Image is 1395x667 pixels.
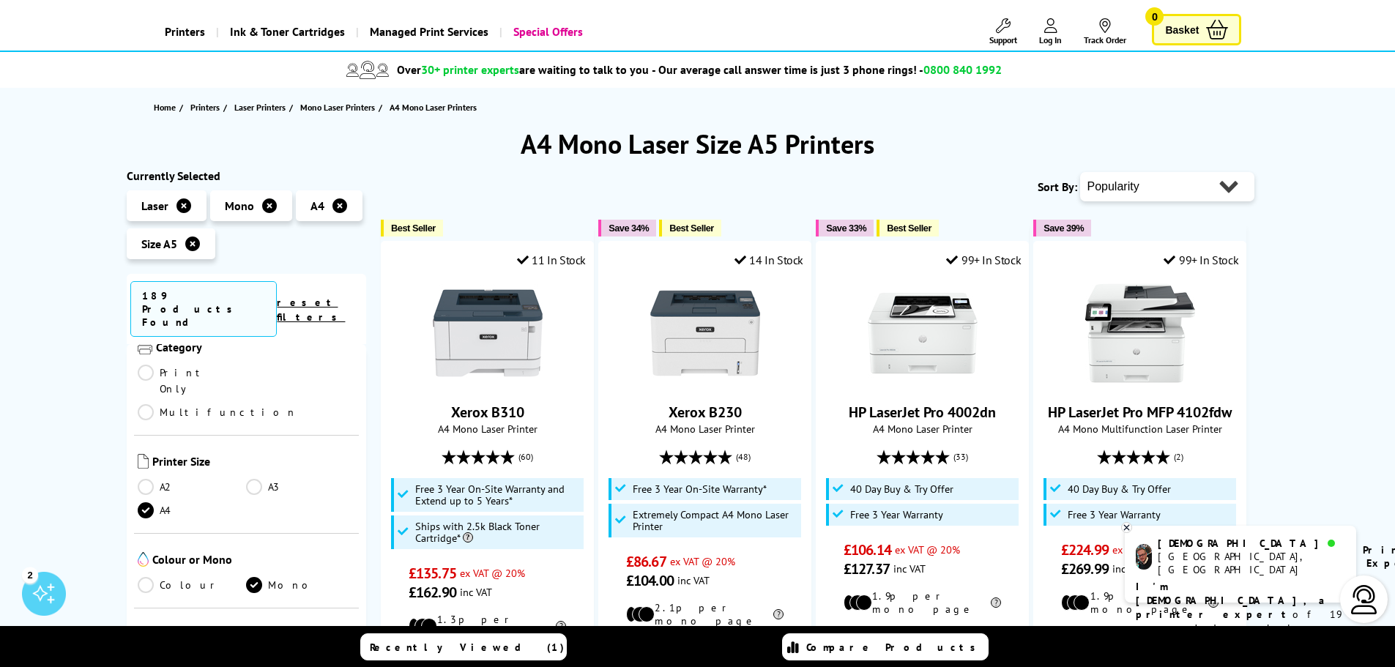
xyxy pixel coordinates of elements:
span: £135.75 [409,564,456,583]
span: A4 Mono Laser Printer [824,422,1021,436]
img: HP LaserJet Pro MFP 4102fdw [1085,278,1195,388]
span: ex VAT @ 20% [895,543,960,556]
span: inc VAT [893,562,926,575]
span: Laser [141,198,168,213]
a: HP LaserJet Pro 4002dn [849,403,996,422]
span: 0 [1145,7,1164,26]
span: Basket [1165,20,1199,40]
span: 30+ printer experts [421,62,519,77]
a: HP LaserJet Pro MFP 4102fdw [1085,376,1195,391]
a: Mono Laser Printers [300,100,379,115]
a: Printers [190,100,223,115]
a: A2 [138,479,247,495]
button: Save 33% [816,220,874,236]
img: Colour or Mono [138,552,149,567]
a: Print Only [138,365,247,397]
a: Basket 0 [1152,14,1241,45]
span: 40 Day Buy & Try Offer [850,483,953,495]
a: Laser Printers [234,100,289,115]
span: £106.14 [844,540,891,559]
img: Category [138,340,152,354]
span: Mono [225,198,254,213]
span: Ink & Toner Cartridges [230,13,345,51]
a: Colour [138,577,247,593]
div: 11 In Stock [517,253,586,267]
span: Support [989,34,1017,45]
a: Recently Viewed (1) [360,633,567,660]
a: Xerox B230 [669,403,742,422]
span: 0800 840 1992 [923,62,1002,77]
span: Best Seller [887,223,931,234]
span: Free 3 Year Warranty [850,509,943,521]
a: HP LaserJet Pro MFP 4102fdw [1048,403,1232,422]
span: - Our average call answer time is just 3 phone rings! - [652,62,1002,77]
span: £269.99 [1061,559,1109,578]
span: Laser Printers [234,100,286,115]
a: Home [154,100,179,115]
li: 1.9p per mono page [1061,589,1219,616]
a: Track Order [1084,18,1126,45]
span: (60) [518,443,533,471]
span: inc VAT [677,573,710,587]
span: £86.67 [626,552,666,571]
img: HP LaserJet Pro 4002dn [868,278,978,388]
a: A3 [246,479,355,495]
a: Xerox B310 [451,403,524,422]
a: Xerox B230 [650,376,760,391]
span: Recently Viewed (1) [370,641,565,654]
span: Over are waiting to talk to you [397,62,649,77]
button: Save 39% [1033,220,1091,236]
div: 99+ In Stock [1164,253,1238,267]
b: I'm [DEMOGRAPHIC_DATA], a printer expert [1136,580,1329,621]
span: Free 3 Year On-Site Warranty* [633,483,767,495]
div: 99+ In Stock [946,253,1021,267]
a: Log In [1039,18,1062,45]
button: Save 34% [598,220,656,236]
span: 40 Day Buy & Try Offer [1068,483,1171,495]
li: 1.9p per mono page [844,589,1001,616]
a: Multifunction [138,404,297,420]
span: £224.99 [1061,540,1109,559]
a: Xerox B310 [433,376,543,391]
span: Compare Products [806,641,983,654]
span: ex VAT @ 20% [460,566,525,580]
a: Printers [154,13,216,51]
span: (33) [953,443,968,471]
div: [DEMOGRAPHIC_DATA] [1158,537,1344,550]
a: reset filters [277,296,345,324]
span: Extremely Compact A4 Mono Laser Printer [633,509,798,532]
p: of 19 years! I can help you choose the right product [1136,580,1345,663]
div: Currently Selected [127,168,367,183]
span: £127.37 [844,559,890,578]
span: Free 3 Year On-Site Warranty and Extend up to 5 Years* [415,483,581,507]
a: A4 [138,502,247,518]
img: chris-livechat.png [1136,544,1152,570]
img: Xerox B230 [650,278,760,388]
a: HP LaserJet Pro 4002dn [868,376,978,391]
span: Colour or Mono [152,552,356,570]
span: A4 Mono Laser Printer [606,422,803,436]
span: Printer Size [152,454,356,472]
span: Save 34% [609,223,649,234]
a: Special Offers [499,13,594,51]
span: (2) [1174,443,1183,471]
span: Best Seller [669,223,714,234]
div: [GEOGRAPHIC_DATA], [GEOGRAPHIC_DATA] [1158,550,1344,576]
span: £104.00 [626,571,674,590]
h1: A4 Mono Laser Size A5 Printers [127,127,1269,161]
button: Best Seller [877,220,939,236]
img: Xerox B310 [433,278,543,388]
span: ex VAT @ 20% [1112,543,1178,556]
span: Sort By: [1038,179,1077,194]
span: Free 3 Year Warranty [1068,509,1161,521]
a: Support [989,18,1017,45]
span: A4 Mono Laser Printers [390,102,477,113]
span: Size A5 [141,236,177,251]
span: ex VAT @ 20% [670,554,735,568]
a: Compare Products [782,633,989,660]
li: 2.1p per mono page [626,601,784,627]
a: Mono [246,577,355,593]
button: Best Seller [659,220,721,236]
a: Managed Print Services [356,13,499,51]
span: Printers [190,100,220,115]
